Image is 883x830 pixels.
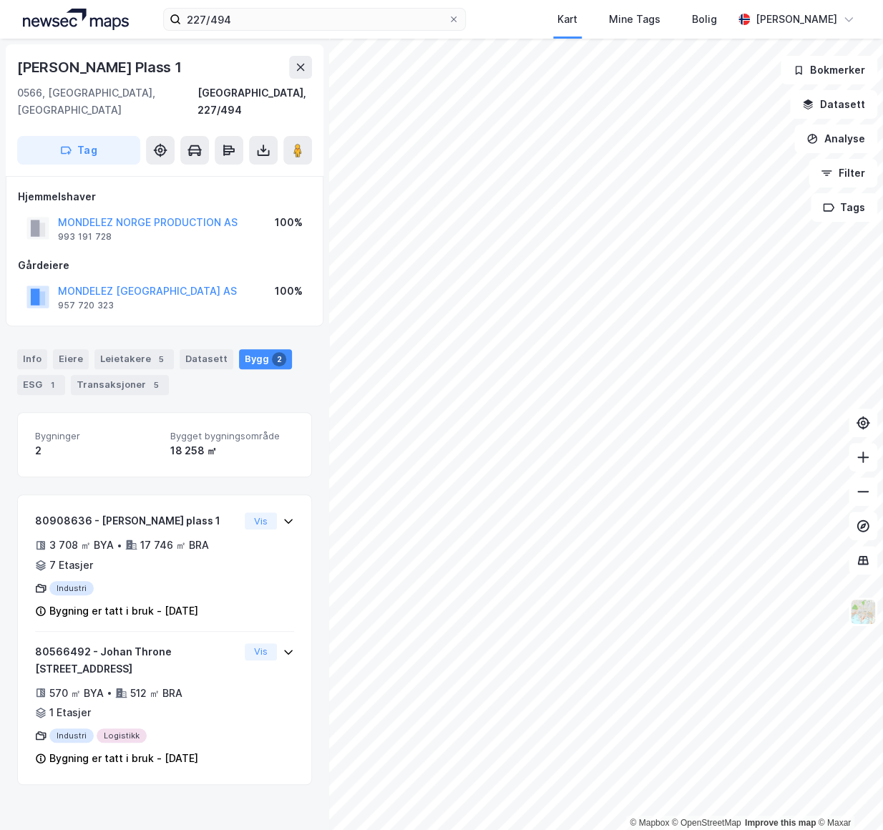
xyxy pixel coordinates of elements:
[197,84,312,119] div: [GEOGRAPHIC_DATA], 227/494
[17,375,65,395] div: ESG
[17,84,197,119] div: 0566, [GEOGRAPHIC_DATA], [GEOGRAPHIC_DATA]
[239,349,292,369] div: Bygg
[245,512,277,529] button: Vis
[692,11,717,28] div: Bolig
[53,349,89,369] div: Eiere
[17,56,185,79] div: [PERSON_NAME] Plass 1
[245,643,277,660] button: Vis
[49,537,114,554] div: 3 708 ㎡ BYA
[94,349,174,369] div: Leietakere
[49,704,91,721] div: 1 Etasjer
[49,750,198,767] div: Bygning er tatt i bruk - [DATE]
[140,537,209,554] div: 17 746 ㎡ BRA
[811,761,883,830] iframe: Chat Widget
[181,9,448,30] input: Søk på adresse, matrikkel, gårdeiere, leietakere eller personer
[745,818,816,828] a: Improve this map
[23,9,129,30] img: logo.a4113a55bc3d86da70a041830d287a7e.svg
[35,512,239,529] div: 80908636 - [PERSON_NAME] plass 1
[609,11,660,28] div: Mine Tags
[35,430,159,442] span: Bygninger
[18,188,311,205] div: Hjemmelshaver
[107,687,112,698] div: •
[45,378,59,392] div: 1
[557,11,577,28] div: Kart
[130,685,182,702] div: 512 ㎡ BRA
[180,349,233,369] div: Datasett
[794,125,877,153] button: Analyse
[781,56,877,84] button: Bokmerker
[17,349,47,369] div: Info
[117,539,122,551] div: •
[275,283,303,300] div: 100%
[170,442,294,459] div: 18 258 ㎡
[58,300,114,311] div: 957 720 323
[630,818,669,828] a: Mapbox
[275,214,303,231] div: 100%
[809,159,877,187] button: Filter
[849,598,877,625] img: Z
[790,90,877,119] button: Datasett
[18,257,311,274] div: Gårdeiere
[35,442,159,459] div: 2
[811,761,883,830] div: Kontrollprogram for chat
[58,231,112,243] div: 993 191 728
[154,352,168,366] div: 5
[170,430,294,442] span: Bygget bygningsområde
[811,193,877,222] button: Tags
[49,685,104,702] div: 570 ㎡ BYA
[35,643,239,678] div: 80566492 - Johan Throne [STREET_ADDRESS]
[49,602,198,620] div: Bygning er tatt i bruk - [DATE]
[71,375,169,395] div: Transaksjoner
[756,11,837,28] div: [PERSON_NAME]
[49,557,93,574] div: 7 Etasjer
[17,136,140,165] button: Tag
[272,352,286,366] div: 2
[149,378,163,392] div: 5
[672,818,741,828] a: OpenStreetMap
